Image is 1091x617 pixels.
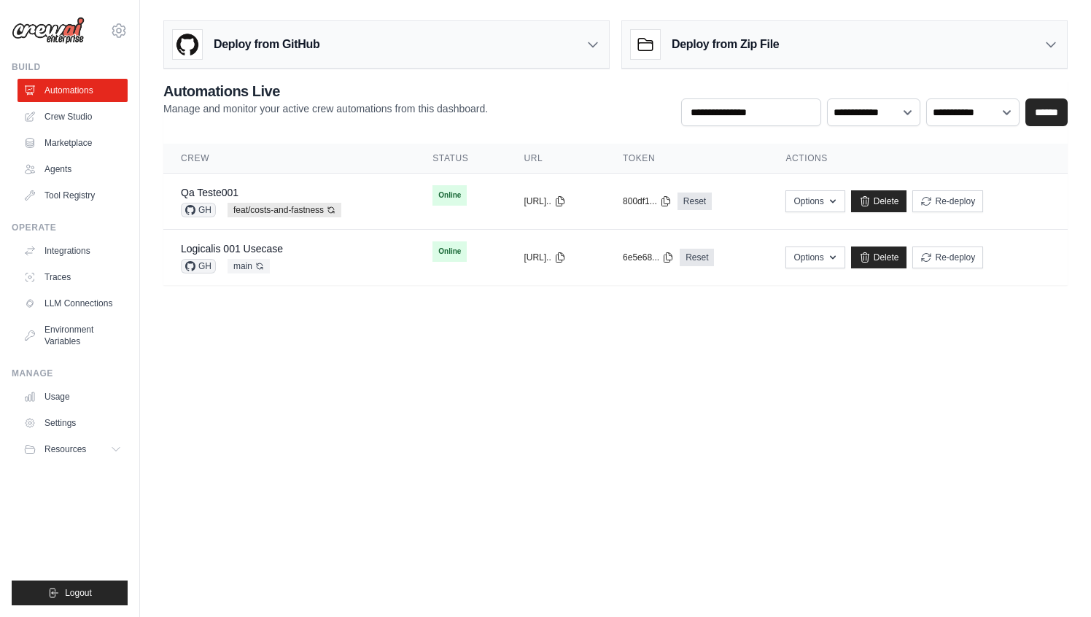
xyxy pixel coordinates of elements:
[677,193,712,210] a: Reset
[912,190,983,212] button: Re-deploy
[851,247,907,268] a: Delete
[181,243,283,255] a: Logicalis 001 Usecase
[623,252,674,263] button: 6e5e68...
[18,158,128,181] a: Agents
[768,144,1068,174] th: Actions
[432,185,467,206] span: Online
[18,411,128,435] a: Settings
[605,144,768,174] th: Token
[181,259,216,273] span: GH
[18,292,128,315] a: LLM Connections
[228,259,270,273] span: main
[163,101,488,116] p: Manage and monitor your active crew automations from this dashboard.
[785,247,845,268] button: Options
[18,239,128,263] a: Integrations
[12,17,85,44] img: Logo
[18,265,128,289] a: Traces
[228,203,341,217] span: feat/costs-and-fastness
[18,318,128,353] a: Environment Variables
[214,36,319,53] h3: Deploy from GitHub
[415,144,506,174] th: Status
[18,438,128,461] button: Resources
[163,144,415,174] th: Crew
[18,79,128,102] a: Automations
[785,190,845,212] button: Options
[163,81,488,101] h2: Automations Live
[506,144,605,174] th: URL
[851,190,907,212] a: Delete
[181,187,238,198] a: Qa Teste001
[912,247,983,268] button: Re-deploy
[12,61,128,73] div: Build
[181,203,216,217] span: GH
[18,184,128,207] a: Tool Registry
[44,443,86,455] span: Resources
[18,105,128,128] a: Crew Studio
[18,385,128,408] a: Usage
[65,587,92,599] span: Logout
[18,131,128,155] a: Marketplace
[672,36,779,53] h3: Deploy from Zip File
[623,195,672,207] button: 800df1...
[12,222,128,233] div: Operate
[173,30,202,59] img: GitHub Logo
[12,581,128,605] button: Logout
[680,249,714,266] a: Reset
[432,241,467,262] span: Online
[12,368,128,379] div: Manage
